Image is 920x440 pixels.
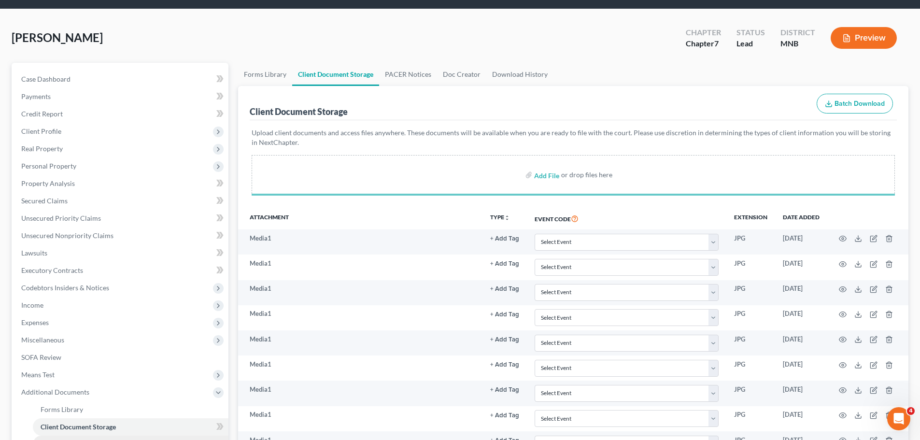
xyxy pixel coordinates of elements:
span: Case Dashboard [21,75,71,83]
td: JPG [726,381,775,406]
a: + Add Tag [490,309,519,318]
td: Media1 [238,229,482,255]
div: District [780,27,815,38]
span: Property Analysis [21,179,75,187]
div: Chapter [686,38,721,49]
span: Credit Report [21,110,63,118]
td: JPG [726,255,775,280]
span: Personal Property [21,162,76,170]
a: + Add Tag [490,360,519,369]
a: Case Dashboard [14,71,228,88]
span: 7 [714,39,719,48]
span: Income [21,301,43,309]
span: Means Test [21,370,55,379]
span: Unsecured Priority Claims [21,214,101,222]
span: Forms Library [41,405,83,413]
a: Executory Contracts [14,262,228,279]
button: Batch Download [817,94,893,114]
span: SOFA Review [21,353,61,361]
th: Extension [726,207,775,229]
a: + Add Tag [490,284,519,293]
span: Expenses [21,318,49,326]
span: Client Document Storage [41,423,116,431]
a: + Add Tag [490,259,519,268]
td: [DATE] [775,406,827,431]
span: 4 [907,407,915,415]
button: + Add Tag [490,362,519,368]
a: Secured Claims [14,192,228,210]
span: Unsecured Nonpriority Claims [21,231,113,240]
a: PACER Notices [379,63,437,86]
td: [DATE] [775,330,827,355]
div: Status [736,27,765,38]
td: Media1 [238,381,482,406]
span: Additional Documents [21,388,89,396]
button: + Add Tag [490,387,519,393]
a: Unsecured Priority Claims [14,210,228,227]
a: Forms Library [33,401,228,418]
a: Forms Library [238,63,292,86]
td: [DATE] [775,381,827,406]
button: + Add Tag [490,261,519,267]
button: Preview [831,27,897,49]
td: JPG [726,229,775,255]
span: Codebtors Insiders & Notices [21,284,109,292]
p: Upload client documents and access files anywhere. These documents will be available when you are... [252,128,895,147]
a: Client Document Storage [33,418,228,436]
td: [DATE] [775,355,827,381]
span: Miscellaneous [21,336,64,344]
a: Property Analysis [14,175,228,192]
a: Unsecured Nonpriority Claims [14,227,228,244]
td: Media1 [238,406,482,431]
a: + Add Tag [490,410,519,419]
td: JPG [726,406,775,431]
th: Event Code [527,207,726,229]
span: Executory Contracts [21,266,83,274]
a: + Add Tag [490,385,519,394]
span: Real Property [21,144,63,153]
div: Chapter [686,27,721,38]
button: + Add Tag [490,412,519,419]
td: JPG [726,355,775,381]
td: [DATE] [775,255,827,280]
i: unfold_more [504,215,510,221]
a: SOFA Review [14,349,228,366]
span: [PERSON_NAME] [12,30,103,44]
span: Secured Claims [21,197,68,205]
th: Attachment [238,207,482,229]
td: Media1 [238,255,482,280]
a: Client Document Storage [292,63,379,86]
button: + Add Tag [490,286,519,292]
a: Credit Report [14,105,228,123]
a: Doc Creator [437,63,486,86]
span: Payments [21,92,51,100]
a: Download History [486,63,553,86]
td: JPG [726,305,775,330]
span: Client Profile [21,127,61,135]
td: [DATE] [775,229,827,255]
div: or drop files here [561,170,612,180]
td: [DATE] [775,305,827,330]
iframe: Intercom live chat [887,407,910,430]
button: + Add Tag [490,337,519,343]
span: Lawsuits [21,249,47,257]
span: Batch Download [835,99,885,108]
a: Lawsuits [14,244,228,262]
th: Date added [775,207,827,229]
div: Lead [736,38,765,49]
button: TYPEunfold_more [490,214,510,221]
td: Media1 [238,305,482,330]
a: + Add Tag [490,234,519,243]
td: Media1 [238,355,482,381]
button: + Add Tag [490,312,519,318]
td: [DATE] [775,280,827,305]
div: Client Document Storage [250,106,348,117]
td: Media1 [238,330,482,355]
td: Media1 [238,280,482,305]
td: JPG [726,330,775,355]
div: MNB [780,38,815,49]
a: + Add Tag [490,335,519,344]
a: Payments [14,88,228,105]
td: JPG [726,280,775,305]
button: + Add Tag [490,236,519,242]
